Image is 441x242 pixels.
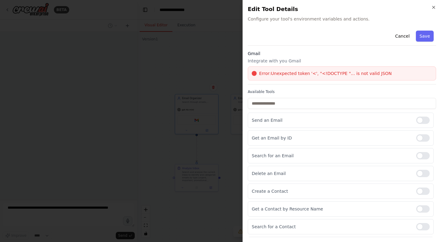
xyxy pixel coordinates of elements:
p: Integrate with you Gmail [248,58,436,64]
button: Save [416,31,434,42]
p: Send an Email [252,117,411,123]
button: Cancel [391,31,413,42]
span: Configure your tool's environment variables and actions. [248,16,436,22]
label: Available Tools [248,89,436,94]
h2: Edit Tool Details [248,5,436,13]
p: Search for a Contact [252,224,411,230]
span: Error: Unexpected token '<', "<!DOCTYPE "... is not valid JSON [259,70,392,76]
p: Get a Contact by Resource Name [252,206,411,212]
h3: Gmail [248,50,436,57]
p: Search for an Email [252,153,411,159]
p: Get an Email by ID [252,135,411,141]
p: Delete an Email [252,170,411,177]
p: Create a Contact [252,188,411,194]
